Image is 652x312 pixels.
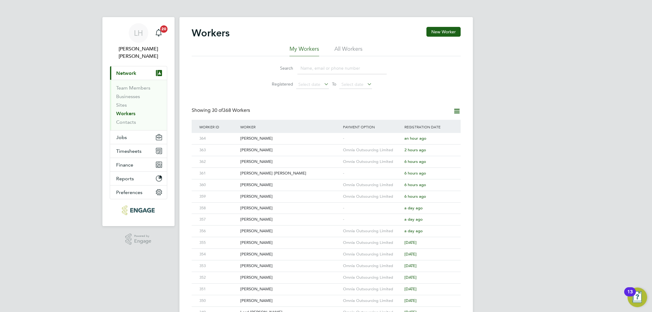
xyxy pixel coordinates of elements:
[198,179,455,184] a: 360[PERSON_NAME]Omnia Outsourcing Limited6 hours ago
[239,272,341,283] div: [PERSON_NAME]
[239,120,341,134] div: Worker
[341,145,403,156] div: Omnia Outsourcing Limited
[404,251,417,257] span: [DATE]
[212,107,250,113] span: 368 Workers
[627,292,633,300] div: 13
[116,94,140,99] a: Businesses
[239,249,341,260] div: [PERSON_NAME]
[198,120,239,134] div: Worker ID
[134,233,151,239] span: Powered by
[404,136,426,141] span: an hour ago
[341,203,403,214] div: -
[198,168,239,179] div: 361
[341,120,403,134] div: Payment Option
[404,182,426,187] span: 6 hours ago
[404,228,423,233] span: a day ago
[341,295,403,306] div: Omnia Outsourcing Limited
[198,295,455,300] a: 350[PERSON_NAME]Omnia Outsourcing Limited[DATE]
[404,159,426,164] span: 6 hours ago
[198,260,455,265] a: 353[PERSON_NAME]Omnia Outsourcing Limited[DATE]
[192,27,230,39] h2: Workers
[239,295,341,306] div: [PERSON_NAME]
[198,226,239,237] div: 356
[153,23,165,43] a: 20
[116,189,142,195] span: Preferences
[116,70,136,76] span: Network
[239,226,341,237] div: [PERSON_NAME]
[198,306,455,312] a: 349Lord [PERSON_NAME]Omnia Outsourcing Limited[DATE]
[116,148,142,154] span: Timesheets
[628,288,647,307] button: Open Resource Center, 13 new notifications
[426,27,461,37] button: New Worker
[198,249,239,260] div: 354
[341,249,403,260] div: Omnia Outsourcing Limited
[404,217,423,222] span: a day ago
[239,179,341,191] div: [PERSON_NAME]
[334,45,363,56] li: All Workers
[116,162,133,168] span: Finance
[239,237,341,248] div: [PERSON_NAME]
[404,286,417,292] span: [DATE]
[404,147,426,152] span: 2 hours ago
[125,233,151,245] a: Powered byEngage
[404,171,426,176] span: 6 hours ago
[116,176,134,182] span: Reports
[198,237,239,248] div: 355
[198,203,239,214] div: 358
[134,29,143,37] span: LH
[198,167,455,173] a: 361[PERSON_NAME] [PERSON_NAME]-6 hours ago
[239,284,341,295] div: [PERSON_NAME]
[198,156,455,161] a: 362[PERSON_NAME]Omnia Outsourcing Limited6 hours ago
[404,205,423,211] span: a day ago
[341,237,403,248] div: Omnia Outsourcing Limited
[198,283,455,288] a: 351[PERSON_NAME]Omnia Outsourcing Limited[DATE]
[297,62,387,74] input: Name, email or phone number
[198,214,455,219] a: 357[PERSON_NAME]-a day ago
[330,80,338,88] span: To
[198,191,455,196] a: 359[PERSON_NAME]Omnia Outsourcing Limited6 hours ago
[404,275,417,280] span: [DATE]
[198,225,455,230] a: 356[PERSON_NAME]Omnia Outsourcing Limiteda day ago
[198,260,239,272] div: 353
[239,203,341,214] div: [PERSON_NAME]
[404,298,417,303] span: [DATE]
[298,82,320,87] span: Select date
[239,156,341,167] div: [PERSON_NAME]
[341,284,403,295] div: Omnia Outsourcing Limited
[341,82,363,87] span: Select date
[116,119,136,125] a: Contacts
[198,133,455,138] a: 364[PERSON_NAME]-an hour ago
[266,81,293,87] label: Registered
[289,45,319,56] li: My Workers
[110,45,167,60] span: Lee Hall
[198,272,455,277] a: 352[PERSON_NAME]Omnia Outsourcing Limited[DATE]
[198,295,239,306] div: 350
[341,191,403,202] div: Omnia Outsourcing Limited
[198,156,239,167] div: 362
[341,156,403,167] div: Omnia Outsourcing Limited
[341,214,403,225] div: -
[110,23,167,60] a: LH[PERSON_NAME] [PERSON_NAME]
[403,120,454,134] div: Registration Date
[110,172,167,185] button: Reports
[198,214,239,225] div: 357
[341,179,403,191] div: Omnia Outsourcing Limited
[110,144,167,158] button: Timesheets
[116,111,135,116] a: Workers
[110,185,167,199] button: Preferences
[110,66,167,80] button: Network
[341,272,403,283] div: Omnia Outsourcing Limited
[239,168,341,179] div: [PERSON_NAME] [PERSON_NAME]
[198,237,455,242] a: 355[PERSON_NAME]Omnia Outsourcing Limited[DATE]
[110,130,167,144] button: Jobs
[122,205,155,215] img: pcrnet-logo-retina.png
[404,240,417,245] span: [DATE]
[110,158,167,171] button: Finance
[266,65,293,71] label: Search
[134,239,151,244] span: Engage
[404,263,417,268] span: [DATE]
[110,205,167,215] a: Go to home page
[239,260,341,272] div: [PERSON_NAME]
[110,80,167,130] div: Network
[341,226,403,237] div: Omnia Outsourcing Limited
